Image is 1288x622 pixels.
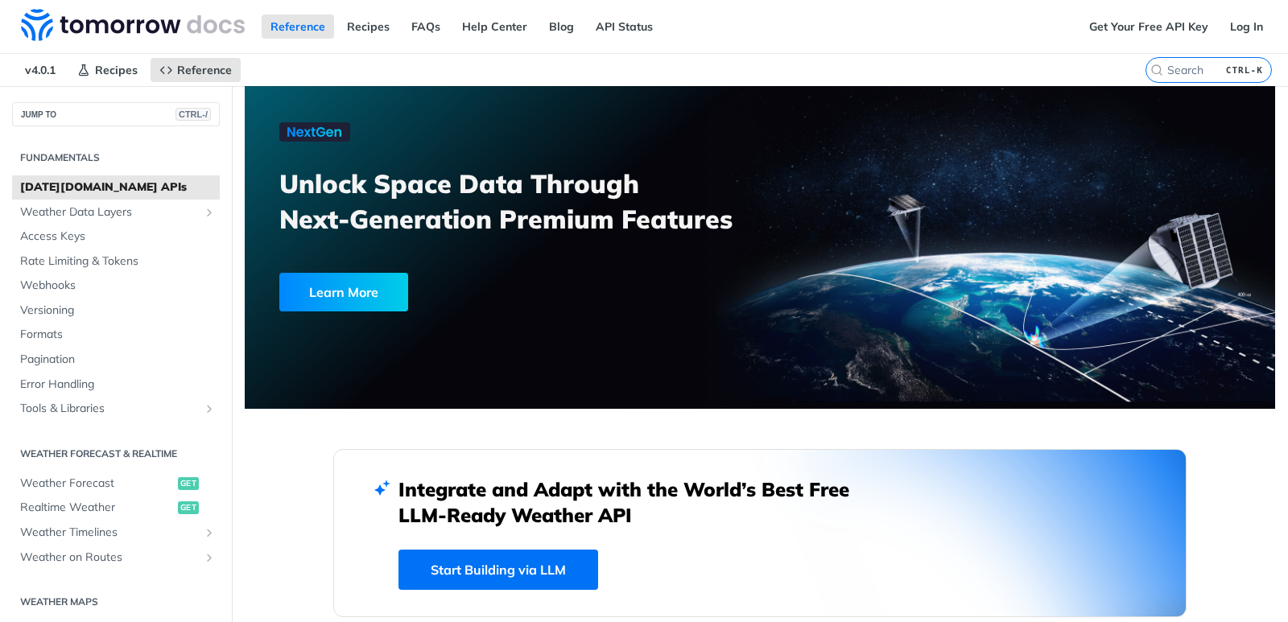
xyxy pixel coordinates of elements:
a: Reference [151,58,241,82]
a: Rate Limiting & Tokens [12,249,220,274]
a: API Status [587,14,662,39]
span: Weather Timelines [20,525,199,541]
a: Pagination [12,348,220,372]
h2: Weather Maps [12,595,220,609]
span: Access Keys [20,229,216,245]
button: JUMP TOCTRL-/ [12,102,220,126]
button: Show subpages for Weather Timelines [203,526,216,539]
a: Access Keys [12,224,220,249]
button: Show subpages for Tools & Libraries [203,402,216,415]
a: Learn More [279,273,678,311]
span: Error Handling [20,377,216,393]
span: Weather Data Layers [20,204,199,220]
span: CTRL-/ [175,108,211,121]
span: [DATE][DOMAIN_NAME] APIs [20,179,216,196]
a: Formats [12,323,220,347]
span: get [178,477,199,490]
span: v4.0.1 [16,58,64,82]
img: NextGen [279,122,350,142]
img: Tomorrow.io Weather API Docs [21,9,245,41]
a: Webhooks [12,274,220,298]
h2: Weather Forecast & realtime [12,447,220,461]
a: Weather Forecastget [12,472,220,496]
button: Show subpages for Weather Data Layers [203,206,216,219]
svg: Search [1150,64,1163,76]
a: Start Building via LLM [398,550,598,590]
a: Error Handling [12,373,220,397]
a: Log In [1221,14,1272,39]
a: Versioning [12,299,220,323]
a: Weather TimelinesShow subpages for Weather Timelines [12,521,220,545]
a: Recipes [68,58,147,82]
span: Pagination [20,352,216,368]
h3: Unlock Space Data Through Next-Generation Premium Features [279,166,778,237]
span: Rate Limiting & Tokens [20,253,216,270]
span: Formats [20,327,216,343]
a: Recipes [338,14,398,39]
a: FAQs [402,14,449,39]
h2: Integrate and Adapt with the World’s Best Free LLM-Ready Weather API [398,476,873,528]
h2: Fundamentals [12,150,220,165]
a: Get Your Free API Key [1080,14,1217,39]
span: Versioning [20,303,216,319]
a: Weather on RoutesShow subpages for Weather on Routes [12,546,220,570]
kbd: CTRL-K [1222,62,1267,78]
span: get [178,501,199,514]
span: Reference [177,63,232,77]
button: Show subpages for Weather on Routes [203,551,216,564]
span: Weather Forecast [20,476,174,492]
span: Weather on Routes [20,550,199,566]
span: Tools & Libraries [20,401,199,417]
div: Learn More [279,273,408,311]
a: Realtime Weatherget [12,496,220,520]
a: Reference [262,14,334,39]
span: Webhooks [20,278,216,294]
a: Weather Data LayersShow subpages for Weather Data Layers [12,200,220,224]
a: [DATE][DOMAIN_NAME] APIs [12,175,220,200]
span: Realtime Weather [20,500,174,516]
a: Blog [540,14,583,39]
a: Help Center [453,14,536,39]
span: Recipes [95,63,138,77]
a: Tools & LibrariesShow subpages for Tools & Libraries [12,397,220,421]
